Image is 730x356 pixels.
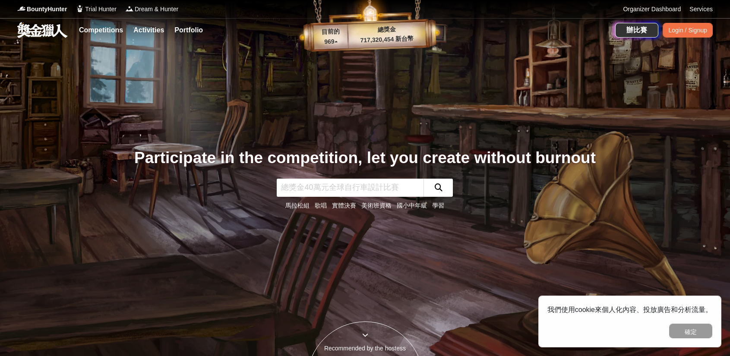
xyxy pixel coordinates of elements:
a: 馬拉松組 [285,202,310,209]
span: Trial Hunter [85,5,117,14]
a: Services [689,5,713,14]
a: 辦比賽 [615,23,658,38]
font: 717,320,454 [360,35,394,44]
a: Competitions [76,24,126,36]
a: Activities [130,24,167,36]
font: 969 [324,38,334,45]
span: BountyHunter [27,5,67,14]
a: 標識Trial Hunter [76,5,117,14]
img: 標識 [76,4,84,13]
a: Portfolio [171,24,206,36]
font: 確定 [685,328,697,335]
font: ▴ [334,38,338,44]
font: 總獎金 [377,25,396,33]
div: Recommended by the hostess [307,344,423,353]
div: Login / Signup [663,23,713,38]
button: 確定 [669,324,712,338]
div: Participate in the competition, let you create without burnout [134,146,596,170]
span: Dream & Hunter [135,5,178,14]
font: 目前的 [321,28,340,35]
a: 實體決賽 [332,202,356,209]
a: 美術班資格 [361,202,392,209]
img: 標識 [17,4,26,13]
a: 歌唱 [315,202,327,209]
a: Organizer Dashboard [623,5,681,14]
a: 標識Dream & Hunter [125,5,178,14]
a: 國小中年級 [397,202,427,209]
font: 新台幣 [395,35,414,42]
input: 總獎金40萬元全球自行車設計比賽 [277,179,423,197]
a: 標識BountyHunter [17,5,67,14]
img: 標識 [125,4,134,13]
font: 我們使用cookie來個人化內容、投放廣告和分析流量。 [547,306,712,313]
a: 學習 [432,202,444,209]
